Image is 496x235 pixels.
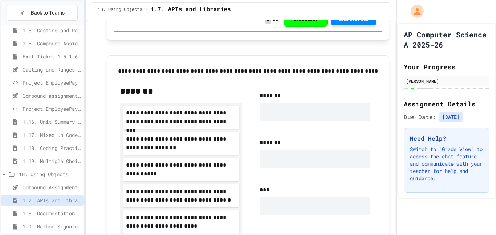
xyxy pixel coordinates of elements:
span: Exit Ticket 1.5-1.6 [23,53,81,60]
span: 1.7. APIs and Libraries [151,5,231,14]
span: Compound assignment operators - Quiz [23,92,81,100]
button: Back to Teams [7,5,78,21]
span: Compound Assignment Operators [23,183,81,191]
span: Project EmployeePay (File Input) [23,105,81,113]
span: Project EmployeePay [23,79,81,86]
span: 1.8. Documentation with Comments and Preconditions [23,210,81,217]
span: 1.5. Casting and Ranges of Values [23,27,81,34]
span: 1B. Using Objects [19,170,81,178]
span: Due Date: [404,113,436,121]
span: 1B. Using Objects [98,7,142,13]
span: 1.7. APIs and Libraries [23,196,81,204]
p: Switch to "Grade View" to access the chat feature and communicate with your teacher for help and ... [410,146,483,182]
span: Casting and Ranges of variables - Quiz [23,66,81,73]
span: 1.6. Compound Assignment Operators [23,40,81,47]
h2: Assignment Details [404,99,489,109]
span: 1.19. Multiple Choice Exercises for Unit 1a (1.1-1.6) [23,157,81,165]
span: Back to Teams [31,9,65,17]
span: 1.18. Coding Practice 1a (1.1-1.6) [23,144,81,152]
span: [DATE] [439,112,463,122]
span: 1.9. Method Signatures [23,223,81,230]
h3: Need Help? [410,134,483,143]
h1: AP Computer Science A 2025-26 [404,29,489,50]
h2: Your Progress [404,62,489,72]
span: 1.17. Mixed Up Code Practice 1.1-1.6 [23,131,81,139]
div: [PERSON_NAME] [406,78,487,84]
span: / [145,7,148,13]
div: My Account [403,3,426,20]
span: 1.16. Unit Summary 1a (1.1-1.6) [23,118,81,126]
